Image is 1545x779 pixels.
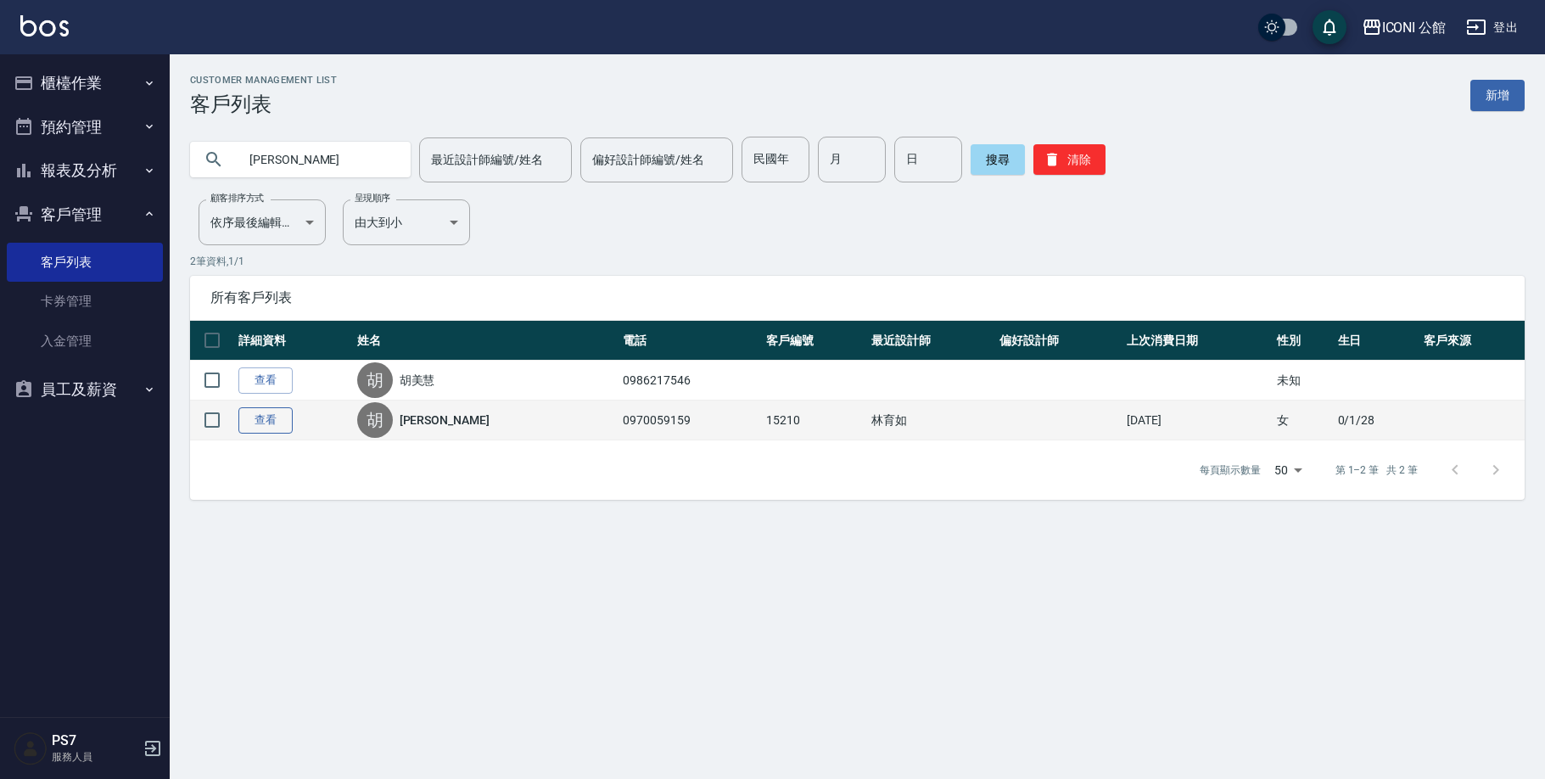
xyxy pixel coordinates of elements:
[1334,321,1419,361] th: 生日
[867,321,994,361] th: 最近設計師
[1335,462,1418,478] p: 第 1–2 筆 共 2 筆
[7,193,163,237] button: 客戶管理
[355,192,390,205] label: 呈現順序
[762,401,867,440] td: 15210
[190,92,337,116] h3: 客戶列表
[190,75,337,86] h2: Customer Management List
[1122,321,1273,361] th: 上次消費日期
[210,289,1504,306] span: 所有客戶列表
[1419,321,1525,361] th: 客戶來源
[1268,447,1308,493] div: 50
[1382,17,1447,38] div: ICONI 公館
[971,144,1025,175] button: 搜尋
[190,254,1525,269] p: 2 筆資料, 1 / 1
[7,322,163,361] a: 入金管理
[1273,361,1334,401] td: 未知
[52,749,138,765] p: 服務人員
[1313,10,1346,44] button: save
[619,401,762,440] td: 0970059159
[1470,80,1525,111] a: 新增
[619,321,762,361] th: 電話
[1334,401,1419,440] td: 0/1/28
[210,192,264,205] label: 顧客排序方式
[7,61,163,105] button: 櫃檯作業
[7,367,163,412] button: 員工及薪資
[1033,144,1106,175] button: 清除
[7,149,163,193] button: 報表及分析
[867,401,994,440] td: 林育如
[400,372,435,389] a: 胡美慧
[343,199,470,245] div: 由大到小
[238,137,397,182] input: 搜尋關鍵字
[762,321,867,361] th: 客戶編號
[7,105,163,149] button: 預約管理
[7,282,163,321] a: 卡券管理
[20,15,69,36] img: Logo
[1459,12,1525,43] button: 登出
[1355,10,1453,45] button: ICONI 公館
[234,321,353,361] th: 詳細資料
[619,361,762,401] td: 0986217546
[238,367,293,394] a: 查看
[400,412,490,429] a: [PERSON_NAME]
[995,321,1122,361] th: 偏好設計師
[357,362,393,398] div: 胡
[238,407,293,434] a: 查看
[1200,462,1261,478] p: 每頁顯示數量
[357,402,393,438] div: 胡
[1122,401,1273,440] td: [DATE]
[7,243,163,282] a: 客戶列表
[14,731,48,765] img: Person
[1273,321,1334,361] th: 性別
[52,732,138,749] h5: PS7
[199,199,326,245] div: 依序最後編輯時間
[353,321,619,361] th: 姓名
[1273,401,1334,440] td: 女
